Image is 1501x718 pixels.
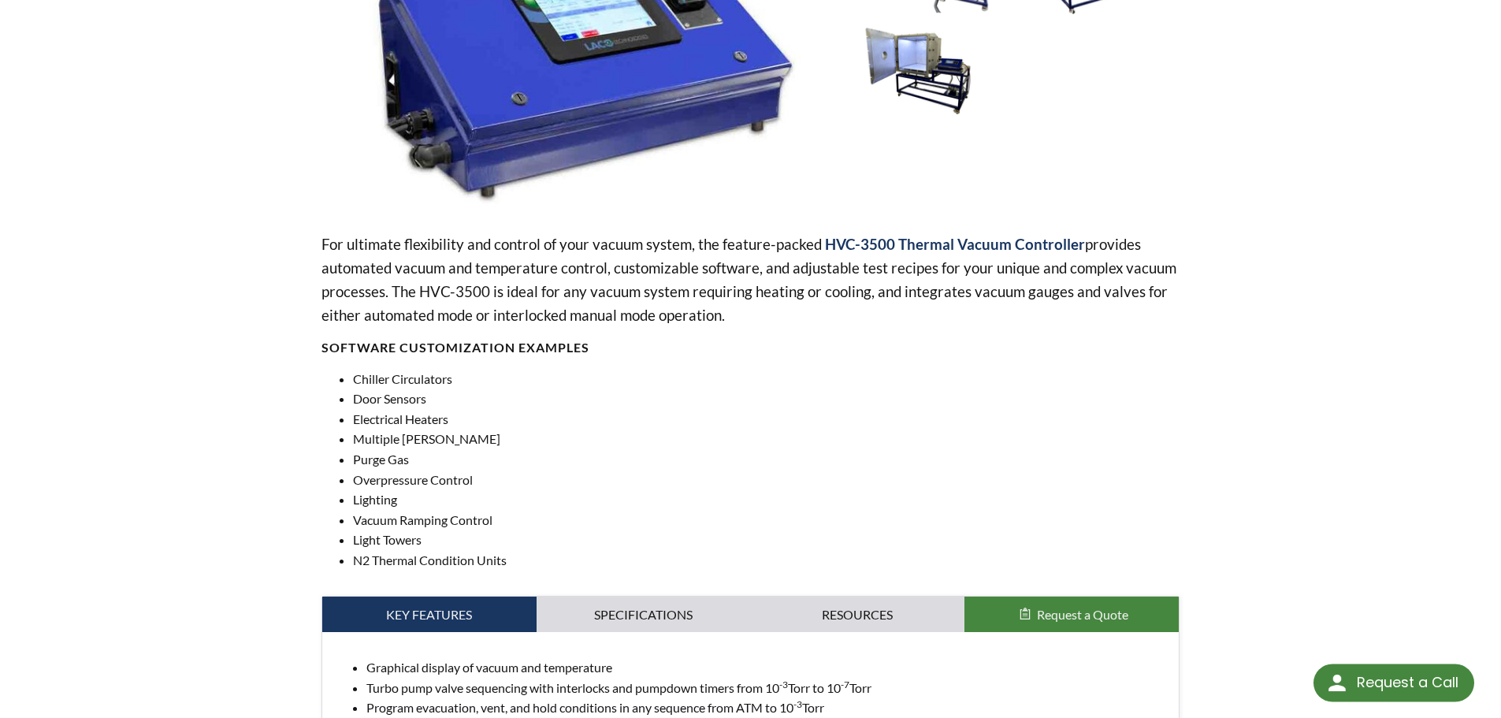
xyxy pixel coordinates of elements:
li: Chiller Circulators [353,369,1180,389]
sup: -3 [793,698,802,710]
li: Electrical Heaters [353,409,1180,430]
a: Resources [751,597,965,633]
li: Graphical display of vacuum and temperature [366,657,1167,678]
sup: -3 [779,679,788,690]
button: Request a Quote [964,597,1179,633]
li: Door Sensors [353,389,1180,409]
li: Purge Gas [353,449,1180,470]
sup: -7 [841,679,849,690]
img: round button [1325,671,1350,696]
span: Request a Quote [1037,607,1128,622]
a: Specifications [537,597,751,633]
strong: HVC-3500 Thermal Vacuum Controller [825,235,1085,253]
li: Vacuum Ramping Control [353,510,1180,530]
div: Request a Call [1357,664,1458,701]
li: Lighting [353,489,1180,510]
li: Light Towers [353,530,1180,550]
a: Key Features [322,597,537,633]
li: N2 Thermal Condition Units [353,550,1180,571]
li: Overpressure Control [353,470,1180,490]
img: HVC-3500 in Cube Chamber System, open door [836,24,1000,116]
li: Turbo pump valve sequencing with interlocks and pumpdown timers from 10 Torr to 10 Torr [366,678,1167,698]
li: Program evacuation, vent, and hold conditions in any sequence from ATM to 10 Torr [366,698,1167,718]
p: For ultimate flexibility and control of your vacuum system, the feature-packed provides automated... [321,233,1180,327]
li: Multiple [PERSON_NAME] [353,429,1180,449]
div: Request a Call [1313,664,1474,702]
h4: SOFTWARE CUSTOMIZATION EXAMPLES [321,340,1180,356]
